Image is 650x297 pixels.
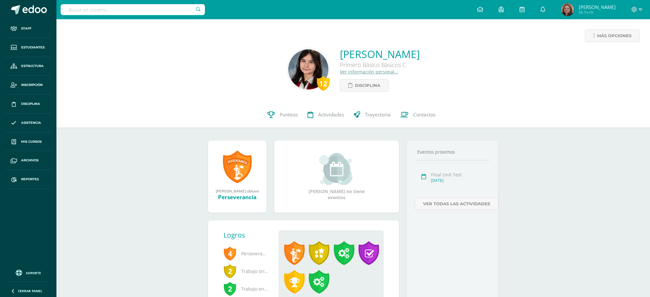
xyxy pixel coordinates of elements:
span: Estructura [21,64,44,69]
a: Estudiantes [5,38,51,57]
a: Punteos [263,102,303,128]
span: 4 [224,246,236,261]
span: Archivos [21,158,38,163]
a: Ver todas las actividades [415,198,498,210]
span: Reportes [21,177,39,182]
span: Trayectoria [365,111,391,118]
div: [DATE] [431,178,488,183]
span: [PERSON_NAME] [579,4,616,10]
a: Ver información personal... [340,69,398,75]
a: Trayectoria [349,102,395,128]
span: Perseverancia [224,245,268,262]
span: Inscripción [21,82,43,88]
a: Contactos [395,102,440,128]
a: Mis cursos [5,132,51,151]
span: Punteos [280,111,298,118]
span: Soporte [26,271,41,275]
a: [PERSON_NAME] [340,47,420,61]
a: Inscripción [5,76,51,95]
span: Cerrar panel [18,289,42,293]
div: 12 [317,76,330,91]
span: 2 [224,264,236,278]
span: Mis cursos [21,139,42,144]
img: b20be52476d037d2dd4fed11a7a31884.png [561,3,574,16]
span: Actividades [318,111,344,118]
span: Estudiantes [21,45,45,50]
div: [PERSON_NAME] obtuvo [215,188,260,193]
span: 2 [224,281,236,296]
span: Contactos [413,111,435,118]
a: Estructura [5,57,51,76]
div: [PERSON_NAME] no tiene eventos [305,153,369,200]
div: Final Unit Test [431,172,488,178]
img: event_small.png [319,153,354,185]
span: Asistencia [21,120,41,125]
a: Disciplina [5,95,51,114]
span: Staff [21,26,31,31]
a: Soporte [8,268,49,277]
div: Primero Básico Básicos C [340,61,420,69]
a: Actividades [303,102,349,128]
span: Más opciones [597,30,631,42]
div: Eventos próximos [415,149,490,155]
a: Reportes [5,170,51,189]
a: Staff [5,19,51,38]
div: Logros [224,231,274,240]
img: acedf36cbf7b1021fe4a710806df9b21.png [288,49,328,89]
span: Mi Perfil [579,10,616,15]
span: Disciplina [355,80,380,91]
input: Busca un usuario... [61,4,205,15]
div: Perseverancia [215,193,260,201]
a: Disciplina [340,79,389,92]
span: Disciplina [21,101,40,106]
a: Archivos [5,151,51,170]
a: Más opciones [585,30,640,42]
span: Trabajo original [224,262,268,280]
a: Asistencia [5,114,51,132]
